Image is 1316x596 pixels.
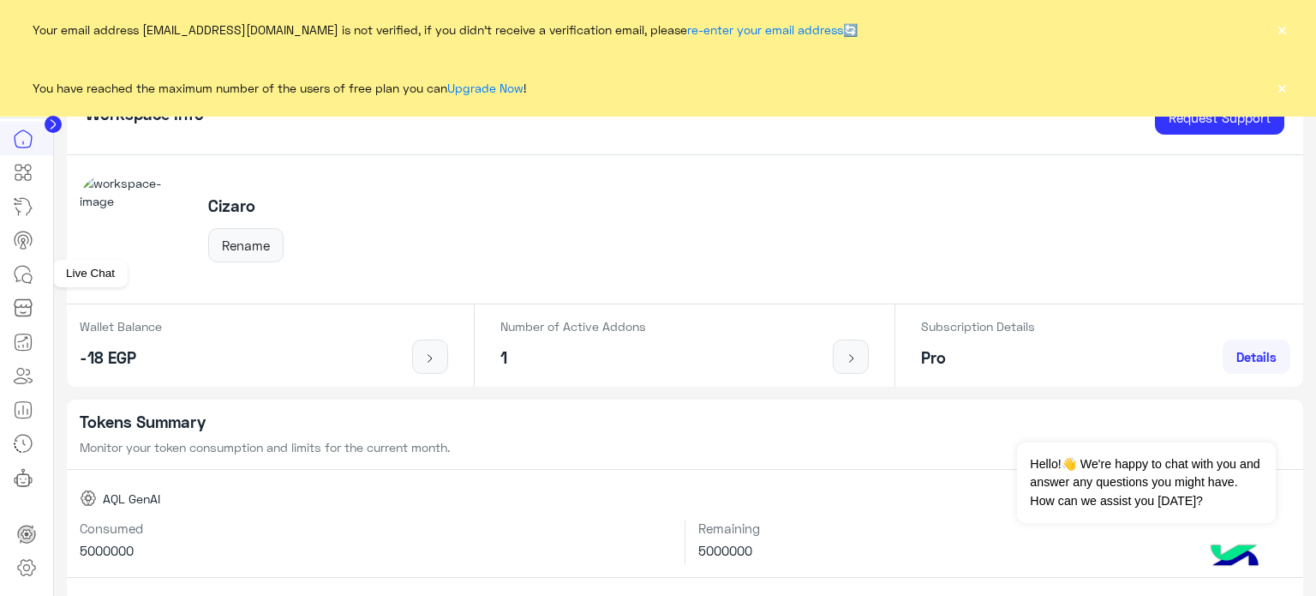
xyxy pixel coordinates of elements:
img: icon [840,352,862,365]
p: Monitor your token consumption and limits for the current month. [80,438,1291,456]
button: Rename [208,228,284,262]
p: Subscription Details [921,317,1035,335]
span: Hello!👋 We're happy to chat with you and answer any questions you might have. How can we assist y... [1017,442,1275,523]
p: Wallet Balance [80,317,162,335]
img: AQL GenAI [80,490,97,507]
a: Upgrade Now [447,81,523,95]
button: × [1273,21,1290,38]
span: Your email address [EMAIL_ADDRESS][DOMAIN_NAME] is not verified, if you didn't receive a verifica... [33,21,858,39]
h5: 1 [500,348,646,368]
img: icon [420,352,441,365]
a: Request Support [1155,101,1284,135]
div: Live Chat [53,260,128,287]
h6: Remaining [698,521,1290,536]
img: workspace-image [80,174,189,284]
h5: Tokens Summary [80,412,1291,432]
h5: Pro [921,348,1035,368]
span: Details [1236,349,1277,364]
img: hulul-logo.png [1205,527,1265,587]
a: re-enter your email address [687,22,843,37]
h6: Consumed [80,521,673,536]
h5: -18 EGP [80,348,162,368]
span: AQL GenAI [103,490,160,508]
h5: Cizaro [208,196,284,216]
h6: 5000000 [698,543,1290,558]
h6: 5000000 [80,543,673,558]
p: Number of Active Addons [500,317,646,335]
a: Details [1223,340,1290,374]
button: × [1273,79,1290,96]
span: You have reached the maximum number of the users of free plan you can ! [33,79,526,97]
